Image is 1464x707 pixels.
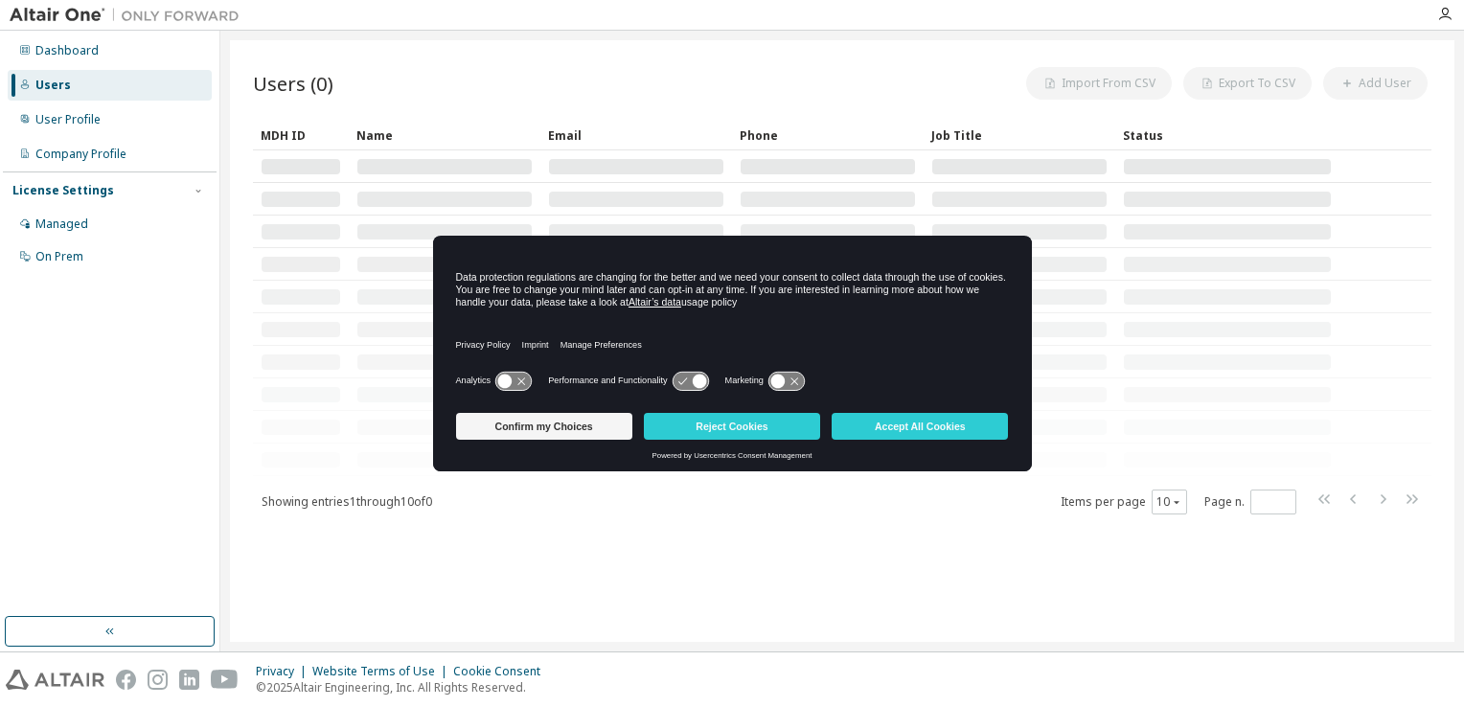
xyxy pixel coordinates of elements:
[356,120,533,150] div: Name
[256,664,312,679] div: Privacy
[35,249,83,264] div: On Prem
[1123,120,1332,150] div: Status
[1204,490,1296,514] span: Page n.
[261,120,341,150] div: MDH ID
[35,112,101,127] div: User Profile
[10,6,249,25] img: Altair One
[116,670,136,690] img: facebook.svg
[931,120,1108,150] div: Job Title
[1156,494,1182,510] button: 10
[179,670,199,690] img: linkedin.svg
[312,664,453,679] div: Website Terms of Use
[740,120,916,150] div: Phone
[35,147,126,162] div: Company Profile
[1323,67,1428,100] button: Add User
[453,664,552,679] div: Cookie Consent
[35,78,71,93] div: Users
[256,679,552,696] p: © 2025 Altair Engineering, Inc. All Rights Reserved.
[211,670,239,690] img: youtube.svg
[35,43,99,58] div: Dashboard
[1183,67,1312,100] button: Export To CSV
[253,70,333,97] span: Users (0)
[1061,490,1187,514] span: Items per page
[1026,67,1172,100] button: Import From CSV
[35,217,88,232] div: Managed
[12,183,114,198] div: License Settings
[262,493,432,510] span: Showing entries 1 through 10 of 0
[548,120,724,150] div: Email
[6,670,104,690] img: altair_logo.svg
[148,670,168,690] img: instagram.svg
